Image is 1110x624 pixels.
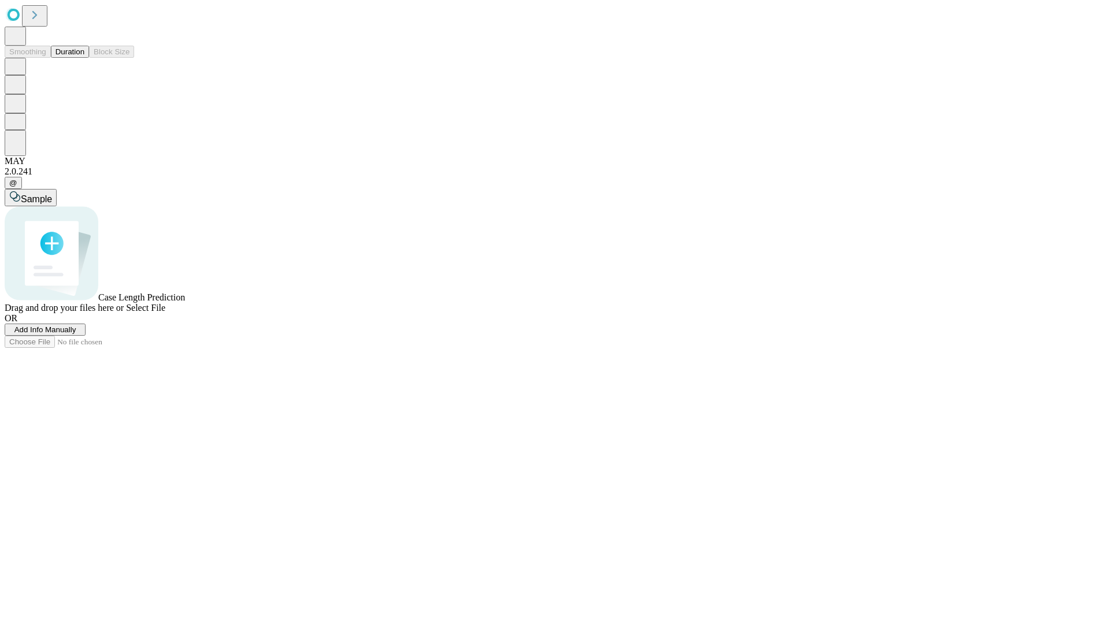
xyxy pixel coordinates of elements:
[14,325,76,334] span: Add Info Manually
[5,189,57,206] button: Sample
[5,177,22,189] button: @
[98,292,185,302] span: Case Length Prediction
[21,194,52,204] span: Sample
[5,46,51,58] button: Smoothing
[5,156,1105,166] div: MAY
[89,46,134,58] button: Block Size
[51,46,89,58] button: Duration
[5,324,86,336] button: Add Info Manually
[5,313,17,323] span: OR
[9,179,17,187] span: @
[5,166,1105,177] div: 2.0.241
[126,303,165,313] span: Select File
[5,303,124,313] span: Drag and drop your files here or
